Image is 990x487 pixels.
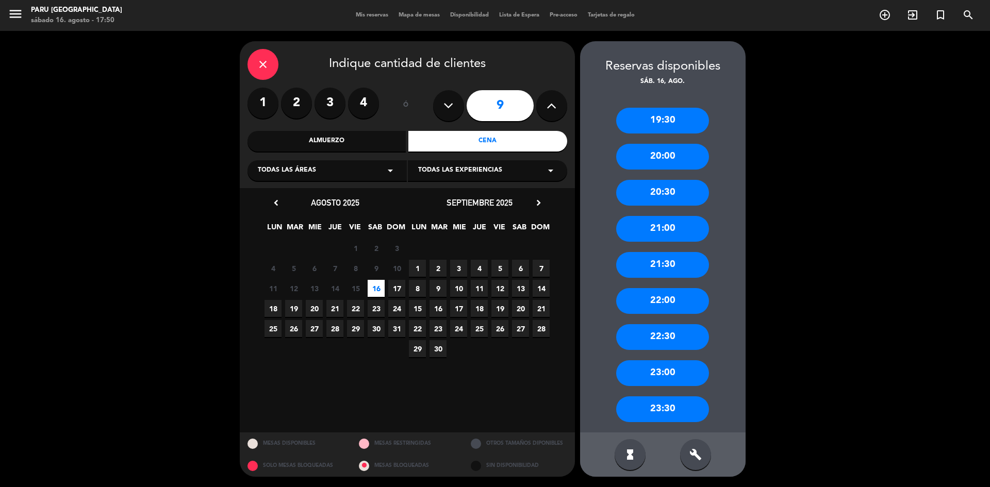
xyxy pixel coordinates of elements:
div: 23:00 [616,360,709,386]
span: 29 [347,320,364,337]
span: DOM [531,221,548,238]
span: 13 [512,280,529,297]
span: 2 [368,240,385,257]
span: 8 [409,280,426,297]
span: 25 [471,320,488,337]
span: 6 [512,260,529,277]
span: LUN [266,221,283,238]
span: 14 [533,280,550,297]
div: Indique cantidad de clientes [247,49,567,80]
span: 20 [306,300,323,317]
span: Lista de Espera [494,12,544,18]
span: 21 [533,300,550,317]
i: arrow_drop_down [384,164,397,177]
span: SAB [511,221,528,238]
span: 18 [471,300,488,317]
span: 9 [430,280,447,297]
span: 12 [285,280,302,297]
span: 31 [388,320,405,337]
span: 13 [306,280,323,297]
span: 16 [368,280,385,297]
span: Mapa de mesas [393,12,445,18]
span: 7 [326,260,343,277]
div: Almuerzo [247,131,406,152]
span: DOM [387,221,404,238]
div: SOLO MESAS BLOQUEADAS [240,455,352,477]
div: 22:30 [616,324,709,350]
i: turned_in_not [934,9,947,21]
i: menu [8,6,23,22]
span: 27 [512,320,529,337]
div: MESAS DISPONIBLES [240,432,352,455]
span: JUE [471,221,488,238]
i: chevron_right [533,197,544,208]
span: MIE [306,221,323,238]
span: 14 [326,280,343,297]
span: 28 [533,320,550,337]
span: 12 [491,280,508,297]
span: 11 [265,280,282,297]
div: sáb. 16, ago. [580,77,746,87]
span: 1 [409,260,426,277]
div: Paru [GEOGRAPHIC_DATA] [31,5,122,15]
span: 16 [430,300,447,317]
i: build [689,448,702,461]
i: search [962,9,975,21]
span: 28 [326,320,343,337]
span: MAR [286,221,303,238]
span: 26 [285,320,302,337]
i: exit_to_app [906,9,919,21]
span: MAR [431,221,448,238]
span: agosto 2025 [311,197,359,208]
span: MIE [451,221,468,238]
span: VIE [491,221,508,238]
span: septiembre 2025 [447,197,513,208]
span: 1 [347,240,364,257]
span: 30 [368,320,385,337]
div: MESAS RESTRINGIDAS [351,432,463,455]
span: 27 [306,320,323,337]
span: 23 [368,300,385,317]
div: SIN DISPONIBILIDAD [463,455,575,477]
i: chevron_left [271,197,282,208]
span: 18 [265,300,282,317]
div: 21:30 [616,252,709,278]
span: 22 [409,320,426,337]
span: Mis reservas [351,12,393,18]
div: 19:30 [616,108,709,133]
span: Pre-acceso [544,12,583,18]
span: 9 [368,260,385,277]
span: 3 [388,240,405,257]
label: 1 [247,88,278,119]
button: menu [8,6,23,25]
div: 20:30 [616,180,709,206]
span: 8 [347,260,364,277]
span: Todas las experiencias [418,165,502,176]
span: Disponibilidad [445,12,494,18]
span: JUE [326,221,343,238]
label: 4 [348,88,379,119]
span: 25 [265,320,282,337]
i: hourglass_full [624,448,636,461]
span: 10 [388,260,405,277]
span: 20 [512,300,529,317]
span: 7 [533,260,550,277]
span: 29 [409,340,426,357]
span: 30 [430,340,447,357]
span: 19 [491,300,508,317]
span: 3 [450,260,467,277]
span: 24 [388,300,405,317]
div: 22:00 [616,288,709,314]
div: OTROS TAMAÑOS DIPONIBLES [463,432,575,455]
label: 3 [315,88,345,119]
span: VIE [346,221,364,238]
span: 19 [285,300,302,317]
div: sábado 16. agosto - 17:50 [31,15,122,26]
span: 5 [491,260,508,277]
i: close [257,58,269,71]
div: ó [389,88,423,124]
i: arrow_drop_down [544,164,557,177]
span: Tarjetas de regalo [583,12,640,18]
span: 6 [306,260,323,277]
div: 21:00 [616,216,709,242]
